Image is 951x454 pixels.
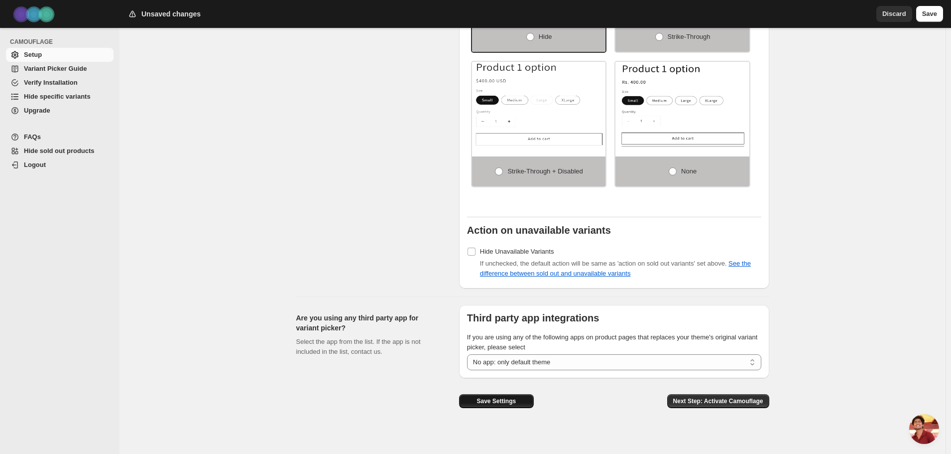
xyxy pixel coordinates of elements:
b: Third party app integrations [467,312,599,323]
span: Strike-through [668,33,711,40]
span: Setup [24,51,42,58]
img: None [615,62,749,147]
button: Save Settings [459,394,534,408]
span: Next Step: Activate Camouflage [673,397,763,405]
a: Logout [6,158,114,172]
span: If unchecked, the default action will be same as 'action on sold out variants' set above. [480,260,751,277]
span: If you are using any of the following apps on product pages that replaces your theme's original v... [467,333,758,351]
span: Upgrade [24,107,50,114]
span: Logout [24,161,46,168]
span: Discard [882,9,906,19]
span: None [681,167,697,175]
span: Strike-through + Disabled [507,167,583,175]
span: Save Settings [476,397,516,405]
button: Save [916,6,943,22]
span: Hide Unavailable Variants [480,248,554,255]
span: Verify Installation [24,79,78,86]
a: Variant Picker Guide [6,62,114,76]
span: Hide [539,33,552,40]
h2: Are you using any third party app for variant picker? [296,313,443,333]
span: Variant Picker Guide [24,65,87,72]
b: Action on unavailable variants [467,225,611,236]
span: Save [922,9,937,19]
span: FAQs [24,133,41,141]
a: FAQs [6,130,114,144]
span: Hide specific variants [24,93,91,100]
a: Upgrade [6,104,114,118]
span: CAMOUFLAGE [10,38,115,46]
a: Hide sold out products [6,144,114,158]
span: Select the app from the list. If the app is not included in the list, contact us. [296,338,421,355]
button: Next Step: Activate Camouflage [667,394,769,408]
a: Hide specific variants [6,90,114,104]
img: Strike-through + Disabled [472,62,606,147]
a: Verify Installation [6,76,114,90]
div: Open chat [909,414,939,444]
h2: Unsaved changes [141,9,201,19]
span: Hide sold out products [24,147,95,154]
a: Setup [6,48,114,62]
button: Discard [876,6,912,22]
